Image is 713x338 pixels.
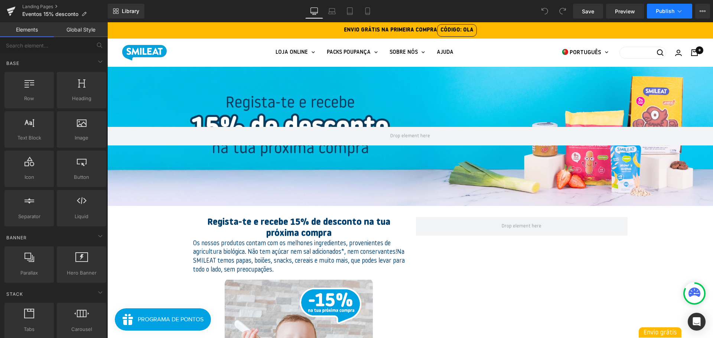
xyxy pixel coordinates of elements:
span: Separator [7,213,52,220]
iframe: Button to open loyalty program pop-up [7,286,104,308]
span: Text Block [7,134,52,142]
p: Os nossos produtos contam com os melhones ingredientes, provenientes de agricultura biológica. Nã... [86,217,297,252]
img: Smileat [15,23,59,38]
span: Tabs [7,325,52,333]
span: Button [59,173,104,181]
span: Preview [615,7,635,15]
span: Hero Banner [59,269,104,277]
span: Eventos 15% desconto [22,11,78,17]
a: New Library [108,4,144,19]
a: Global Style [54,22,108,37]
a: Tablet [341,4,359,19]
span: Heading [59,95,104,102]
span: Library [122,8,139,14]
a: Login [568,27,574,34]
div: Open Intercom Messenger [688,313,706,331]
span: Icon [7,173,52,181]
span: Carousel [59,325,104,333]
span: CÓDIGO: OLA [330,2,369,14]
span: Liquid [59,213,104,220]
button: PORTUGUÊS [455,26,501,36]
a: Search [512,24,559,36]
a: PACKS POUPANÇA [219,26,270,35]
button: Undo [537,4,552,19]
button: More [695,4,710,19]
cart-count: 0 [588,24,596,32]
a: SOBRE NÓS [282,26,318,35]
a: Desktop [305,4,323,19]
a: Mobile [359,4,377,19]
a: Cart [583,27,591,34]
a: Landing Pages [22,4,108,10]
a: LOJA ONLINE [168,26,208,35]
a: Preview [606,4,644,19]
span: Image [59,134,104,142]
span: Save [582,7,594,15]
strong: ENVIO GRÁTIS NA PRIMEIRA COMPRA [237,5,369,11]
button: Publish [647,4,692,19]
img: português (Portugal) [455,27,461,33]
button: Redo [555,4,570,19]
span: Row [7,95,52,102]
span: Base [6,60,20,67]
span: Na SMILEAT temos papas, boiões, snacks, cereais e muito mais, que podes levar para todo o lado, s... [86,227,297,251]
span: Parallax [7,269,52,277]
span: Publish [656,8,674,14]
a: AJUDA [329,26,346,35]
span: Stack [6,291,24,298]
h1: Regista-te e recebe 15% de desconto na tua próxima compra [86,195,297,217]
a: Laptop [323,4,341,19]
span: Banner [6,234,27,241]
